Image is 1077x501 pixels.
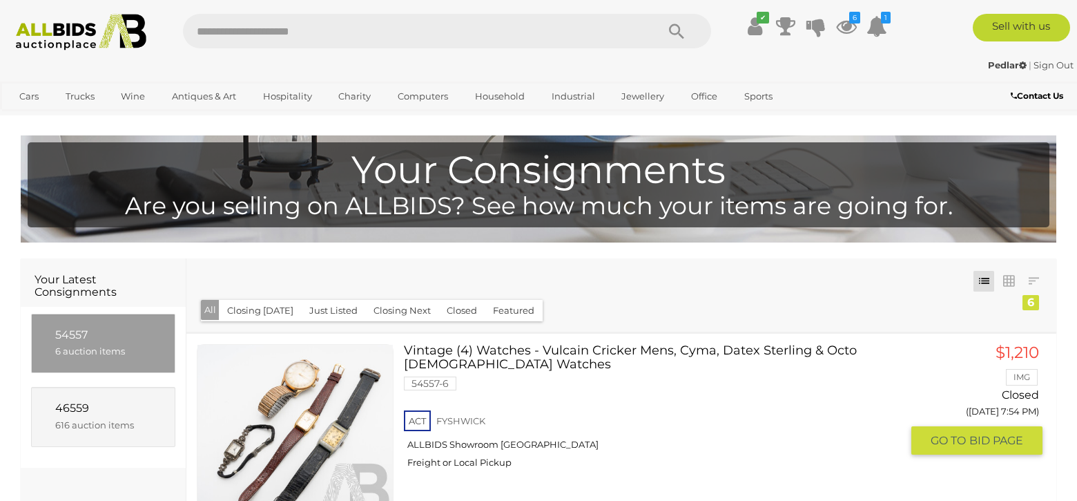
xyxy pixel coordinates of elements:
[35,193,1042,220] h4: Are you selling on ALLBIDS? See how much your items are going for.
[365,300,439,321] button: Closing Next
[254,85,321,108] a: Hospitality
[988,59,1027,70] strong: Pedlar
[329,85,380,108] a: Charity
[745,14,766,39] a: ✔
[1022,295,1039,310] div: 6
[112,85,154,108] a: Wine
[757,12,769,23] i: ✔
[10,108,126,131] a: [GEOGRAPHIC_DATA]
[988,59,1029,70] a: Pedlar
[55,419,134,431] span: 616 auction items
[642,14,711,48] button: Search
[485,300,543,321] button: Featured
[682,85,726,108] a: Office
[8,14,154,50] img: Allbids.com.au
[849,12,860,23] i: 6
[735,85,782,108] a: Sports
[836,14,857,39] a: 6
[969,433,1023,448] span: BID PAGE
[301,300,366,321] button: Just Listed
[35,149,1042,191] h1: Your Consignments
[466,85,534,108] a: Household
[201,300,220,320] button: All
[612,85,673,108] a: Jewellery
[57,85,104,108] a: Trucks
[438,300,485,321] button: Closed
[1029,59,1031,70] span: |
[922,344,1042,456] a: $1,210 IMG Closed ([DATE] 7:54 PM) GO TOBID PAGE
[163,85,245,108] a: Antiques & Art
[1011,88,1067,104] a: Contact Us
[1011,91,1063,101] b: Contact Us
[10,85,48,108] a: Cars
[55,346,125,357] span: 6 auction items
[219,300,302,321] button: Closing [DATE]
[866,14,887,39] a: 1
[996,343,1039,362] span: $1,210
[1034,59,1074,70] a: Sign Out
[414,344,901,479] a: Vintage (4) Watches - Vulcain Cricker Mens, Cyma, Datex Sterling & Octo [DEMOGRAPHIC_DATA] Watche...
[55,328,88,341] span: 54557
[911,426,1042,455] button: GO TOBID PAGE
[973,14,1070,41] a: Sell with us
[389,85,457,108] a: Computers
[55,401,89,415] span: 46559
[543,85,604,108] a: Industrial
[931,433,969,448] span: GO TO
[881,12,891,23] i: 1
[35,274,172,298] h1: Your Latest Consignments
